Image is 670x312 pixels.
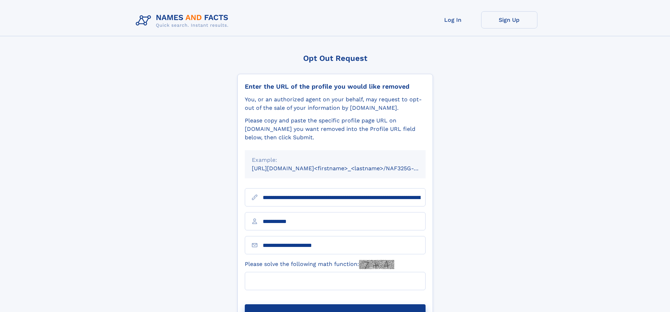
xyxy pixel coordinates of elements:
[237,54,433,63] div: Opt Out Request
[245,83,426,90] div: Enter the URL of the profile you would like removed
[133,11,234,30] img: Logo Names and Facts
[425,11,481,28] a: Log In
[252,156,419,164] div: Example:
[245,260,394,269] label: Please solve the following math function:
[245,116,426,142] div: Please copy and paste the specific profile page URL on [DOMAIN_NAME] you want removed into the Pr...
[252,165,439,172] small: [URL][DOMAIN_NAME]<firstname>_<lastname>/NAF325G-xxxxxxxx
[245,95,426,112] div: You, or an authorized agent on your behalf, may request to opt-out of the sale of your informatio...
[481,11,537,28] a: Sign Up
